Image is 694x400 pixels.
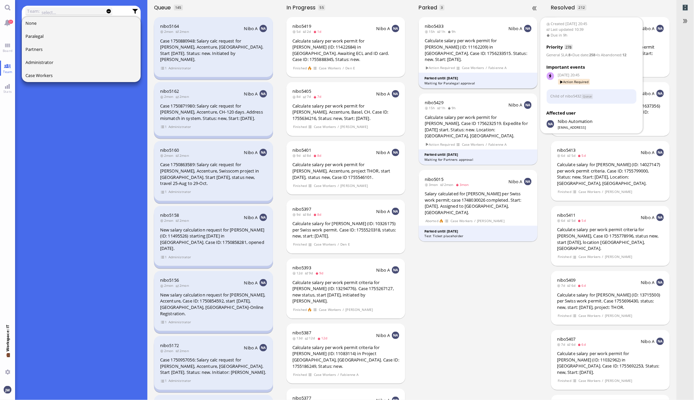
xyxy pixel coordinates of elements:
[557,161,664,186] div: Calculate salary for [PERSON_NAME] (ID: 14027147) per work permit criteria. Case ID: 1755799000, ...
[547,52,568,57] span: General SLA
[656,279,664,286] img: NA
[392,25,399,32] img: NA
[488,65,507,71] span: Fabienne A
[376,91,390,97] span: Nibo A
[551,4,577,11] span: Resolved
[317,336,330,340] span: 12d
[557,147,576,153] span: nibo5413
[623,52,627,57] strong: 12
[292,94,303,99] span: 8d
[168,254,191,260] span: Administrator
[315,271,326,275] span: 9d
[314,183,336,189] span: Case Workers
[303,94,313,99] span: 7d
[605,189,633,195] span: [PERSON_NAME]
[22,69,141,82] button: Case Workers
[424,229,532,234] div: Parked until [DATE]
[160,38,267,63] div: Case 1750880948: Salary calc request for [PERSON_NAME], Accenture, [GEOGRAPHIC_DATA]. Start [DATE...
[437,29,447,34] span: 1h
[340,124,368,130] span: [PERSON_NAME]
[314,372,336,378] span: Case Workers
[425,142,455,147] span: Action Required
[656,90,664,97] img: NA
[292,103,399,122] div: Calculate salary per work permit for [PERSON_NAME], Accenture, Basel, CH. Case ID: 1755634216, St...
[154,4,173,11] span: Queue
[260,344,267,351] img: NA
[485,142,487,147] span: /
[547,110,637,116] h3: Affected user
[22,17,141,30] button: None
[160,378,167,384] span: view 1 items
[303,29,313,34] span: 2d
[292,147,311,153] a: nibo5401
[160,348,176,353] span: 2mon
[641,279,655,285] span: Nibo A
[547,44,563,50] span: Priority
[557,378,571,384] span: Finished
[293,124,307,130] span: Finished
[641,338,655,344] span: Nibo A
[305,336,317,340] span: 12d
[176,29,191,34] span: 2mon
[314,124,336,130] span: Case Workers
[602,254,604,260] span: /
[474,218,476,224] span: /
[1,69,14,74] span: Team
[509,102,523,108] span: Nibo A
[160,218,176,223] span: 2mon
[602,189,604,195] span: /
[292,220,399,239] div: Calculate salary for [PERSON_NAME] (ID: 10326175) per Swiss work permit. Case ID: 1755520318, sta...
[578,378,601,384] span: Case Workers
[425,114,532,139] div: Calculate salary per work permit for [PERSON_NAME], Case ID 1756232519. Expedite for [DATE] start...
[376,267,390,273] span: Nibo A
[656,25,664,32] img: NA
[425,191,532,215] div: Salary calculated for [PERSON_NAME] per Swiss work permit; case 1748030026 completed. Start: [DAT...
[641,149,655,155] span: Nibo A
[419,4,439,11] span: Parked
[345,307,373,313] span: [PERSON_NAME]
[447,106,458,110] span: 9h
[462,65,484,71] span: Case Workers
[425,29,437,34] span: 15h
[22,56,141,69] button: Administrator
[558,79,590,85] span: Action Required
[292,279,399,304] div: Calculate salary per work permit criteria for [PERSON_NAME] (ID: 13294776). Case 1755267127, new ...
[578,283,588,288] span: 6d
[244,214,258,220] span: Nibo A
[244,91,258,97] span: Nibo A
[160,23,179,29] a: nibo5164
[558,72,637,78] span: [DATE] 20:45
[303,153,313,158] span: 8d
[337,242,339,247] span: /
[524,101,532,109] img: NA
[557,212,576,218] a: nibo5411
[176,94,191,99] span: 2mon
[682,4,688,11] span: Archived
[292,336,305,340] span: 13d
[160,227,267,252] div: New salary calculation request for [PERSON_NAME] (ID: 11495526) starting [DATE] in [GEOGRAPHIC_DA...
[160,277,179,283] span: nibo5156
[160,342,179,348] a: nibo5172
[557,254,571,260] span: Finished
[244,149,258,155] span: Nibo A
[557,313,571,319] span: Finished
[558,125,593,130] span: [EMAIL_ADDRESS]
[292,344,399,369] div: Calculate salary per work permit criteria for [PERSON_NAME] (ID: 11083114) in Project [GEOGRAPHIC...
[656,338,664,345] img: NA
[292,271,305,275] span: 12d
[293,65,307,71] span: Finished
[5,352,10,367] span: 💼 Workspace: IT
[578,313,601,319] span: Case Workers
[437,106,447,110] span: 1h
[392,266,399,274] img: NA
[571,52,573,57] span: +
[557,218,567,223] span: 6d
[8,20,13,24] span: 31
[509,25,523,31] span: Nibo A
[547,52,571,57] span: :
[565,45,573,50] span: 278
[160,254,167,260] span: view 1 items
[557,153,567,158] span: 6d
